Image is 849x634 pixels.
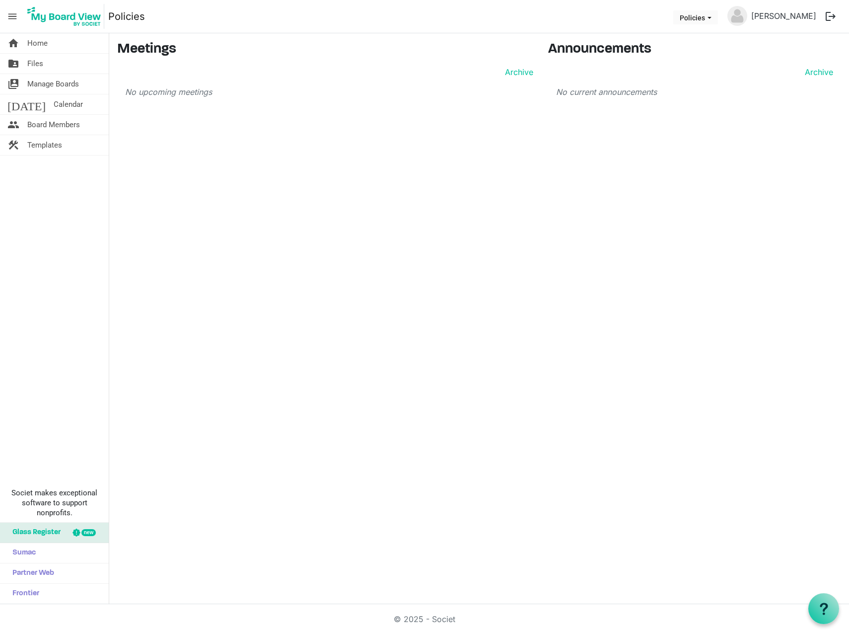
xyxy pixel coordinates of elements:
[7,33,19,53] span: home
[54,94,83,114] span: Calendar
[747,6,820,26] a: [PERSON_NAME]
[7,584,39,604] span: Frontier
[7,74,19,94] span: switch_account
[556,86,833,98] p: No current announcements
[27,33,48,53] span: Home
[7,54,19,74] span: folder_shared
[7,94,46,114] span: [DATE]
[4,488,104,518] span: Societ makes exceptional software to support nonprofits.
[7,135,19,155] span: construction
[394,614,455,624] a: © 2025 - Societ
[27,115,80,135] span: Board Members
[727,6,747,26] img: no-profile-picture.svg
[501,66,533,78] a: Archive
[548,41,841,58] h3: Announcements
[24,4,108,29] a: My Board View Logo
[3,7,22,26] span: menu
[125,86,533,98] p: No upcoming meetings
[117,41,533,58] h3: Meetings
[24,4,104,29] img: My Board View Logo
[820,6,841,27] button: logout
[7,563,54,583] span: Partner Web
[27,135,62,155] span: Templates
[7,523,61,543] span: Glass Register
[81,529,96,536] div: new
[27,74,79,94] span: Manage Boards
[801,66,833,78] a: Archive
[27,54,43,74] span: Files
[108,6,145,26] a: Policies
[7,543,36,563] span: Sumac
[673,10,718,24] button: Policies dropdownbutton
[7,115,19,135] span: people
